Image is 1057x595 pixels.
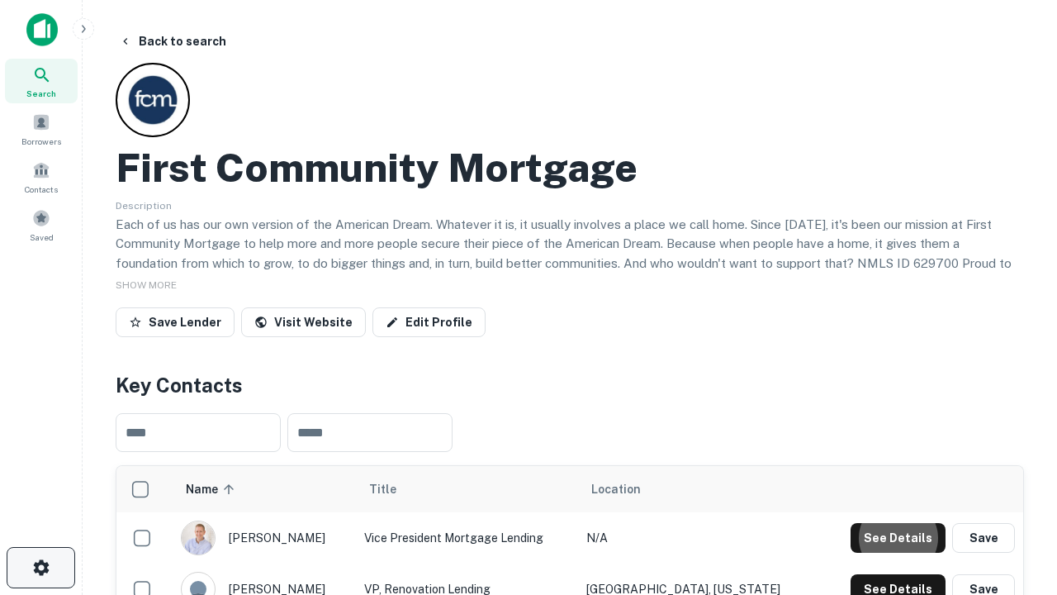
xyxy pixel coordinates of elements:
[25,183,58,196] span: Contacts
[974,463,1057,542] iframe: Chat Widget
[116,200,172,212] span: Description
[241,307,366,337] a: Visit Website
[116,215,1024,293] p: Each of us has our own version of the American Dream. Whatever it is, it usually involves a place...
[5,202,78,247] a: Saved
[21,135,61,148] span: Borrowers
[30,231,54,244] span: Saved
[372,307,486,337] a: Edit Profile
[356,466,578,512] th: Title
[851,523,946,553] button: See Details
[5,155,78,199] a: Contacts
[116,144,638,192] h2: First Community Mortgage
[186,479,239,499] span: Name
[173,466,356,512] th: Name
[116,307,235,337] button: Save Lender
[182,521,215,555] img: 1520878720083
[26,87,56,100] span: Search
[181,521,348,555] div: [PERSON_NAME]
[26,13,58,46] img: capitalize-icon.png
[112,26,233,56] button: Back to search
[116,370,1024,400] h4: Key Contacts
[5,107,78,151] a: Borrowers
[369,479,418,499] span: Title
[5,59,78,103] a: Search
[578,512,818,564] td: N/A
[952,523,1015,553] button: Save
[578,466,818,512] th: Location
[356,512,578,564] td: Vice President Mortgage Lending
[116,279,177,291] span: SHOW MORE
[591,479,641,499] span: Location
